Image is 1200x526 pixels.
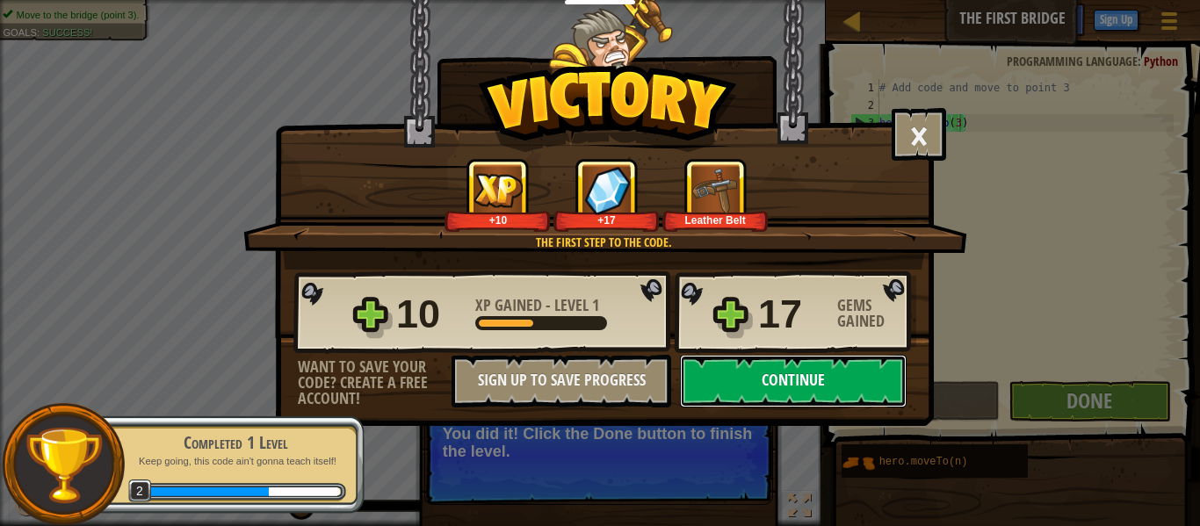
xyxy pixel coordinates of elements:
[24,425,104,505] img: trophy.png
[448,213,547,227] div: +10
[298,359,452,407] div: Want to save your code? Create a free account!
[125,455,346,468] p: Keep going, this code ain't gonna teach itself!
[691,166,740,214] img: New Item
[473,173,523,207] img: XP Gained
[892,108,946,161] button: ×
[148,487,269,496] div: 30 XP earned
[327,234,881,251] div: The first step to the code.
[475,298,599,313] div: -
[551,294,592,316] span: Level
[666,213,765,227] div: Leather Belt
[396,286,465,342] div: 10
[478,65,737,153] img: Victory
[269,487,340,496] div: 10 XP until level 3
[680,355,907,407] button: Continue
[128,479,152,503] span: 2
[125,430,346,455] div: Completed 1 Level
[475,294,546,316] span: XP Gained
[584,166,630,214] img: Gems Gained
[592,294,599,316] span: 1
[452,355,671,407] button: Sign Up to Save Progress
[758,286,827,342] div: 17
[837,298,916,329] div: Gems Gained
[557,213,656,227] div: +17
